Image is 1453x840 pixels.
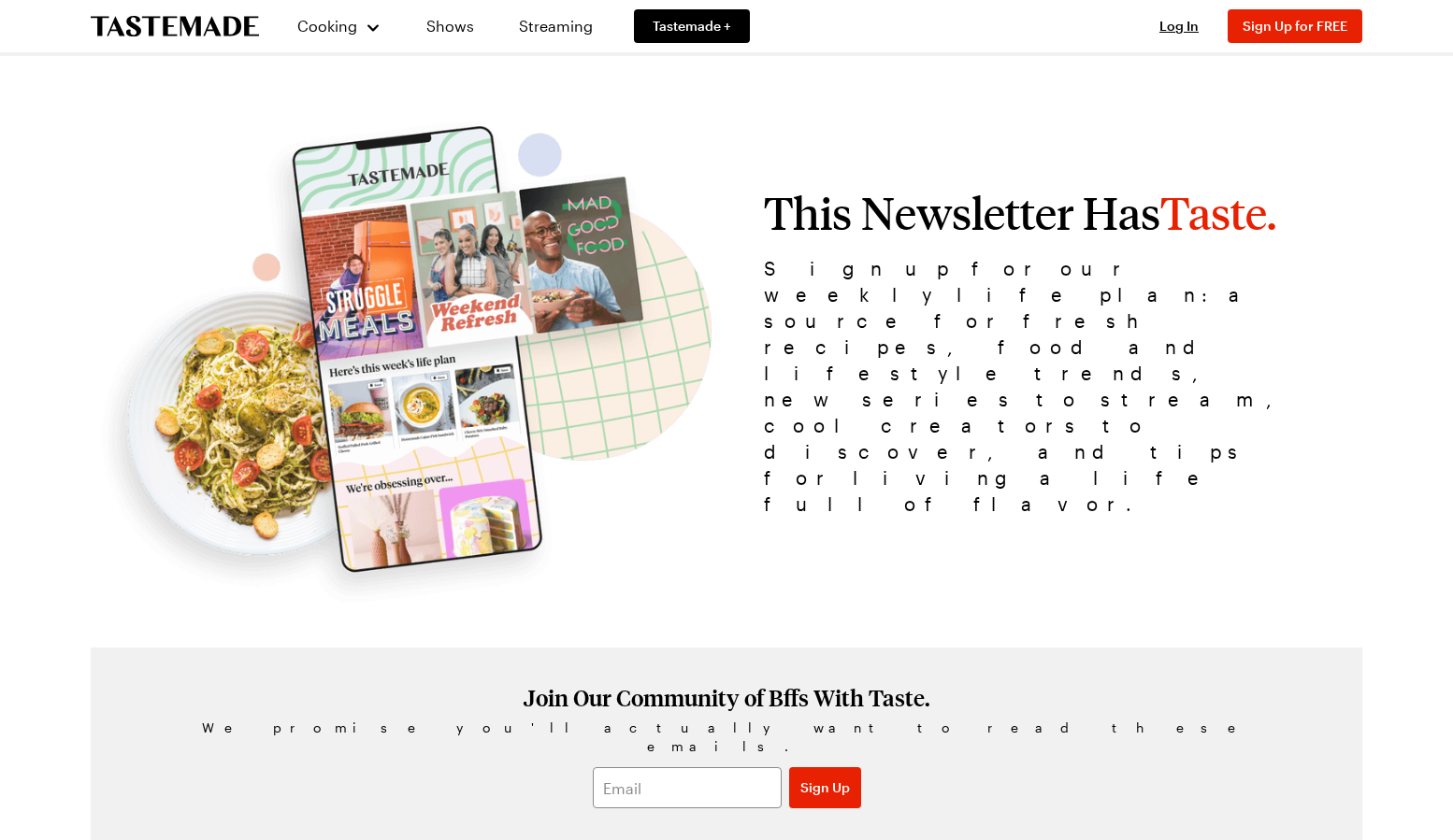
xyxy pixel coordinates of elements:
[726,255,1355,517] p: Sign up for our weekly life plan: a source for fresh recipes, food and lifestyle trends, new seri...
[1142,17,1216,36] button: Log In
[653,17,731,36] span: Tastemade +
[91,16,259,37] a: To Tastemade Home Page
[296,4,381,49] button: Cooking
[1159,18,1199,34] span: Log In
[91,93,718,610] img: Tastemade's newsletter banner
[789,767,861,808] button: Sign Up
[634,9,750,43] a: Tastemade +
[726,188,1355,236] h1: This Newsletter Has
[113,719,1340,756] p: We promise you'll actually want to read these emails.
[113,685,1340,711] h2: Join Our Community of Bffs With Taste.
[593,767,782,808] input: Email
[800,778,850,797] span: Sign Up
[1228,9,1362,43] button: Sign Up for FREE
[1160,183,1276,240] span: Taste.
[297,17,357,35] span: Cooking
[1243,18,1347,34] span: Sign Up for FREE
